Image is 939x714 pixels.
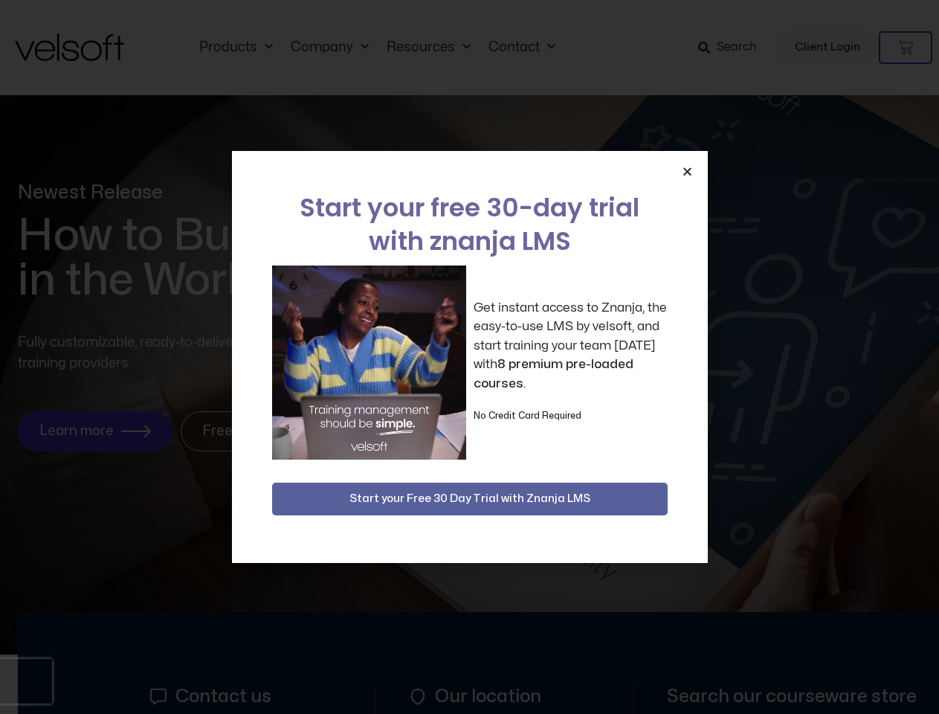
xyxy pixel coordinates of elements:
img: a woman sitting at her laptop dancing [272,266,466,460]
strong: 8 premium pre-loaded courses [474,358,633,390]
button: Start your Free 30 Day Trial with Znanja LMS [272,483,668,515]
strong: No Credit Card Required [474,411,581,420]
span: Start your Free 30 Day Trial with Znanja LMS [349,490,590,508]
a: Close [682,166,693,177]
p: Get instant access to Znanja, the easy-to-use LMS by velsoft, and start training your team [DATE]... [474,298,668,393]
h2: Start your free 30-day trial with znanja LMS [272,191,668,258]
